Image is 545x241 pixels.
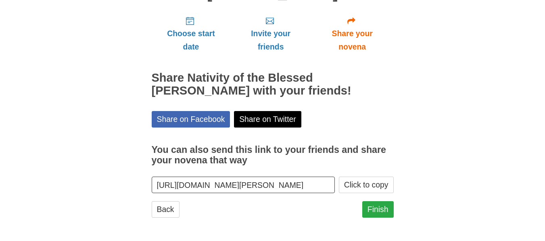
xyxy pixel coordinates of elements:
[230,10,311,58] a: Invite your friends
[160,27,223,54] span: Choose start date
[319,27,386,54] span: Share your novena
[238,27,303,54] span: Invite your friends
[339,177,394,193] button: Click to copy
[152,111,230,128] a: Share on Facebook
[234,111,301,128] a: Share on Twitter
[152,145,394,165] h3: You can also send this link to your friends and share your novena that way
[152,10,231,58] a: Choose start date
[362,201,394,218] a: Finish
[311,10,394,58] a: Share your novena
[152,201,180,218] a: Back
[152,72,394,97] h2: Share Nativity of the Blessed [PERSON_NAME] with your friends!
